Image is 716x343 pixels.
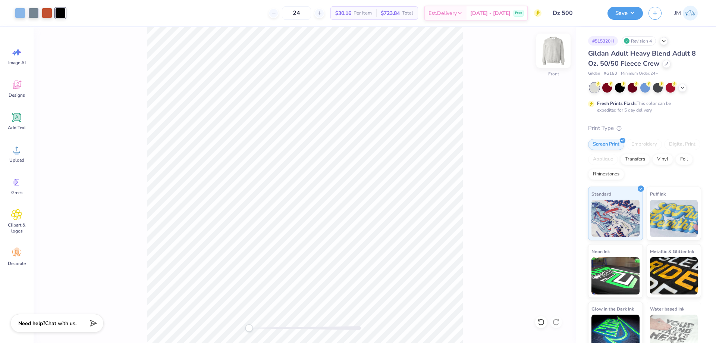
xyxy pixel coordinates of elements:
[335,9,351,17] span: $30.16
[591,200,640,237] img: Standard
[607,7,643,20] button: Save
[9,157,24,163] span: Upload
[18,320,45,327] strong: Need help?
[650,305,684,313] span: Water based Ink
[620,154,650,165] div: Transfers
[381,9,400,17] span: $723.84
[650,247,694,255] span: Metallic & Glitter Ink
[652,154,673,165] div: Vinyl
[591,305,634,313] span: Glow in the Dark Ink
[428,9,457,17] span: Est. Delivery
[622,36,656,46] div: Revision 4
[588,36,618,46] div: # 515320H
[664,139,700,150] div: Digital Print
[650,200,698,237] img: Puff Ink
[588,71,600,77] span: Gildan
[8,125,26,131] span: Add Text
[604,71,617,77] span: # G180
[547,6,602,21] input: Untitled Design
[588,124,701,132] div: Print Type
[591,257,640,294] img: Neon Ink
[548,71,559,77] div: Front
[11,190,23,196] span: Greek
[591,190,611,198] span: Standard
[45,320,76,327] span: Chat with us.
[245,324,253,332] div: Accessibility label
[4,222,29,234] span: Clipart & logos
[8,261,26,266] span: Decorate
[597,100,637,106] strong: Fresh Prints Flash:
[402,9,413,17] span: Total
[650,257,698,294] img: Metallic & Glitter Ink
[683,6,698,21] img: Joshua Macky Gaerlan
[9,92,25,98] span: Designs
[588,154,618,165] div: Applique
[621,71,658,77] span: Minimum Order: 24 +
[538,36,568,66] img: Front
[515,10,522,16] span: Free
[470,9,511,17] span: [DATE] - [DATE]
[675,154,693,165] div: Foil
[626,139,662,150] div: Embroidery
[8,60,26,66] span: Image AI
[354,9,372,17] span: Per Item
[588,49,696,68] span: Gildan Adult Heavy Blend Adult 8 Oz. 50/50 Fleece Crew
[674,9,681,18] span: JM
[588,139,624,150] div: Screen Print
[650,190,666,198] span: Puff Ink
[591,247,610,255] span: Neon Ink
[597,100,689,113] div: This color can be expedited for 5 day delivery.
[671,6,701,21] a: JM
[588,169,624,180] div: Rhinestones
[282,6,311,20] input: – –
